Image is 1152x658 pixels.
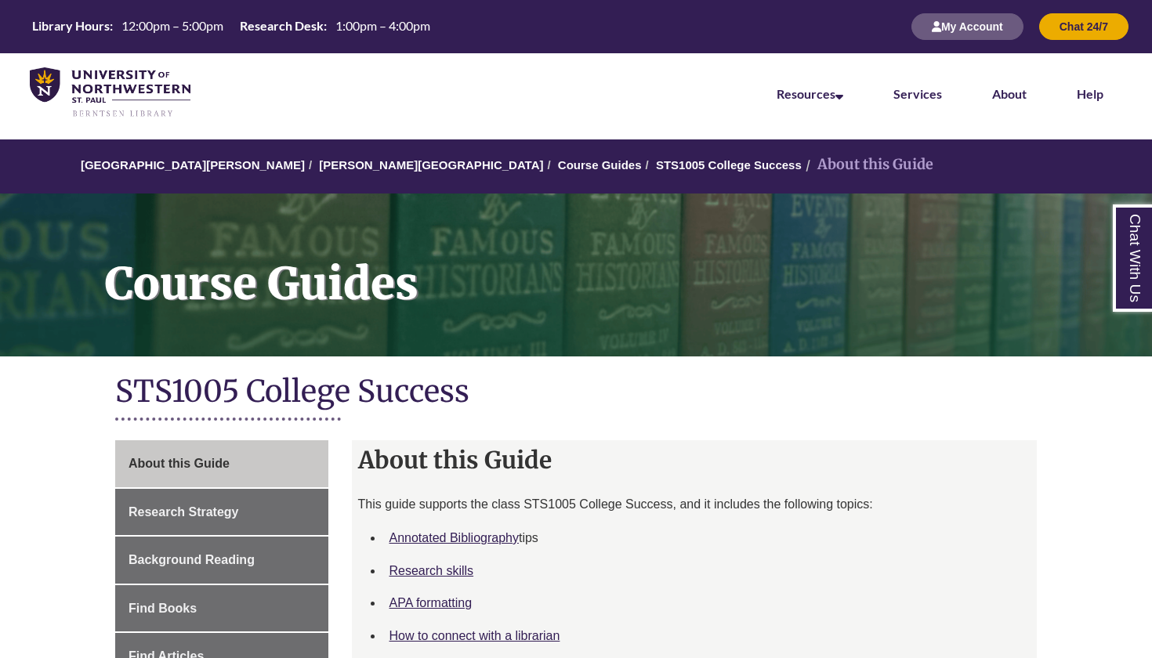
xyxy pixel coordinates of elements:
button: Chat 24/7 [1039,13,1128,40]
a: [PERSON_NAME][GEOGRAPHIC_DATA] [319,158,543,172]
a: About this Guide [115,440,328,487]
li: tips [383,522,1031,555]
a: STS1005 College Success [656,158,802,172]
a: Resources [777,86,843,101]
li: About this Guide [802,154,933,176]
h1: STS1005 College Success [115,372,1037,414]
h1: Course Guides [88,193,1152,336]
a: Research Strategy [115,489,328,536]
span: 1:00pm – 4:00pm [335,18,430,33]
a: Hours Today [26,17,437,36]
a: Annotated Bibliography [389,531,519,544]
a: Find Books [115,585,328,632]
th: Research Desk: [234,17,329,34]
a: Background Reading [115,537,328,584]
table: Hours Today [26,17,437,34]
a: Chat 24/7 [1039,20,1128,33]
a: Help [1077,86,1103,101]
span: About this Guide [129,457,230,470]
a: Services [893,86,942,101]
th: Library Hours: [26,17,115,34]
span: 12:00pm – 5:00pm [121,18,223,33]
button: My Account [911,13,1023,40]
span: Background Reading [129,553,255,566]
a: [GEOGRAPHIC_DATA][PERSON_NAME] [81,158,305,172]
a: APA formatting [389,596,473,609]
a: About [992,86,1027,101]
p: This guide supports the class STS1005 College Success, and it includes the following topics: [358,495,1031,514]
a: Research skills [389,564,474,577]
h2: About this Guide [352,440,1038,479]
span: Find Books [129,602,197,615]
a: Course Guides [558,158,642,172]
img: UNWSP Library Logo [30,67,190,118]
a: How to connect with a librarian [389,629,560,642]
span: Research Strategy [129,505,239,519]
a: My Account [911,20,1023,33]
